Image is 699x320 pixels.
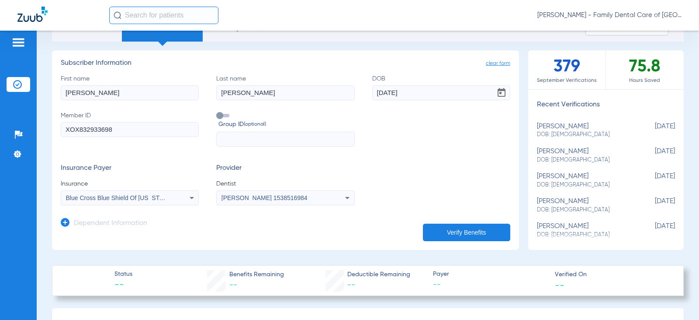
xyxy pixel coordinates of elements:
[216,74,354,100] label: Last name
[537,156,631,164] span: DOB: [DEMOGRAPHIC_DATA]
[61,59,510,68] h3: Subscriber Information
[537,148,631,164] div: [PERSON_NAME]
[528,76,606,85] span: September Verifications
[347,270,410,279] span: Deductible Remaining
[61,164,199,173] h3: Insurance Payer
[216,164,354,173] h3: Provider
[221,194,308,201] span: [PERSON_NAME] 1538516984
[74,219,147,228] h3: Dependent Information
[631,148,675,164] span: [DATE]
[17,7,48,22] img: Zuub Logo
[631,172,675,189] span: [DATE]
[606,76,684,85] span: Hours Saved
[114,11,121,19] img: Search Icon
[372,85,510,100] input: DOBOpen calendar
[537,206,631,214] span: DOB: [DEMOGRAPHIC_DATA]
[61,111,199,147] label: Member ID
[244,120,266,129] small: (optional)
[114,279,132,292] span: --
[433,270,547,279] span: Payer
[631,123,675,139] span: [DATE]
[528,101,684,109] h3: Recent Verifications
[109,7,218,24] input: Search for patients
[537,197,631,214] div: [PERSON_NAME]
[66,194,173,201] span: Blue Cross Blue Shield Of [US_STATE]
[537,222,631,239] div: [PERSON_NAME]
[114,270,132,279] span: Status
[606,50,684,89] div: 75.8
[372,74,510,100] label: DOB
[218,120,354,129] span: Group ID
[347,281,355,289] span: --
[61,74,199,100] label: First name
[423,224,510,241] button: Verify Benefits
[216,85,354,100] input: Last name
[537,123,631,139] div: [PERSON_NAME]
[537,131,631,139] span: DOB: [DEMOGRAPHIC_DATA]
[537,231,631,239] span: DOB: [DEMOGRAPHIC_DATA]
[61,179,199,188] span: Insurance
[537,11,682,20] span: [PERSON_NAME] - Family Dental Care of [GEOGRAPHIC_DATA]
[229,281,237,289] span: --
[229,270,284,279] span: Benefits Remaining
[631,197,675,214] span: [DATE]
[11,37,25,48] img: hamburger-icon
[216,179,354,188] span: Dentist
[486,59,510,68] span: clear form
[528,50,606,89] div: 379
[61,85,199,100] input: First name
[537,172,631,189] div: [PERSON_NAME]
[555,270,669,279] span: Verified On
[555,280,564,289] span: --
[433,279,547,290] span: --
[537,181,631,189] span: DOB: [DEMOGRAPHIC_DATA]
[61,122,199,137] input: Member ID
[631,222,675,239] span: [DATE]
[493,84,510,102] button: Open calendar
